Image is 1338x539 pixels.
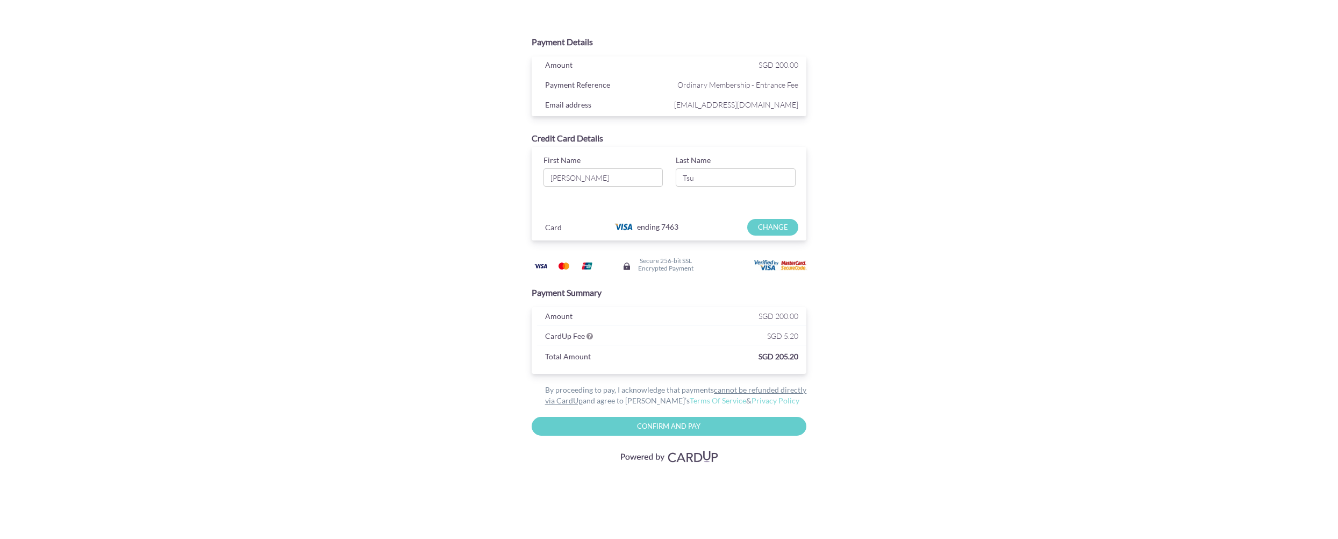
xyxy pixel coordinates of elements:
a: Privacy Policy [752,396,799,405]
label: Last Name [676,155,711,166]
h6: Secure 256-bit SSL Encrypted Payment [638,257,693,271]
label: First Name [543,155,581,166]
iframe: Secure card security code input frame [678,195,800,214]
div: SGD 5.20 [671,329,806,345]
span: SGD 200.00 [759,60,798,69]
div: Card [537,221,604,237]
iframe: Secure card expiration date input frame [543,195,666,214]
div: Email address [537,98,672,114]
img: Union Pay [576,259,598,273]
span: 7463 [661,222,678,231]
div: Payment Reference [537,78,672,94]
span: ending [637,219,660,235]
div: SGD 205.20 [627,350,806,366]
img: Secure lock [623,262,631,271]
img: Mastercard [553,259,575,273]
div: Payment Details [532,36,807,48]
span: [EMAIL_ADDRESS][DOMAIN_NAME] [671,98,798,111]
div: Payment Summary [532,287,807,299]
input: Confirm and Pay [532,417,807,436]
div: By proceeding to pay, I acknowledge that payments and agree to [PERSON_NAME]’s & [532,385,807,406]
div: Amount [537,58,672,74]
input: CHANGE [747,219,798,236]
img: Visa [530,259,552,273]
div: Credit Card Details [532,132,807,145]
img: User card [754,260,808,272]
img: Visa, Mastercard [615,446,722,466]
div: CardUp Fee [537,329,672,345]
div: Amount [537,309,672,325]
span: SGD 200.00 [759,311,798,321]
div: Total Amount [537,350,627,366]
a: Terms Of Service [690,396,746,405]
span: Ordinary Membership - Entrance Fee [671,78,798,91]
